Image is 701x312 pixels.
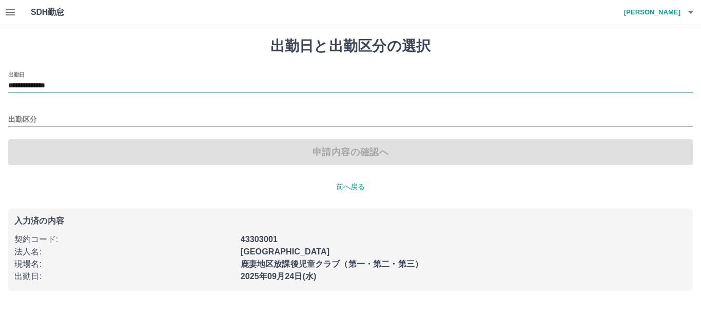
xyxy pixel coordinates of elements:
[241,235,278,244] b: 43303001
[8,38,693,55] h1: 出勤日と出勤区分の選択
[14,258,235,270] p: 現場名 :
[8,181,693,192] p: 前へ戻る
[241,247,330,256] b: [GEOGRAPHIC_DATA]
[241,260,423,268] b: 鹿妻地区放課後児童クラブ（第一・第二・第三）
[241,272,317,281] b: 2025年09月24日(水)
[8,70,25,78] label: 出勤日
[14,217,687,225] p: 入力済の内容
[14,233,235,246] p: 契約コード :
[14,246,235,258] p: 法人名 :
[14,270,235,283] p: 出勤日 :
